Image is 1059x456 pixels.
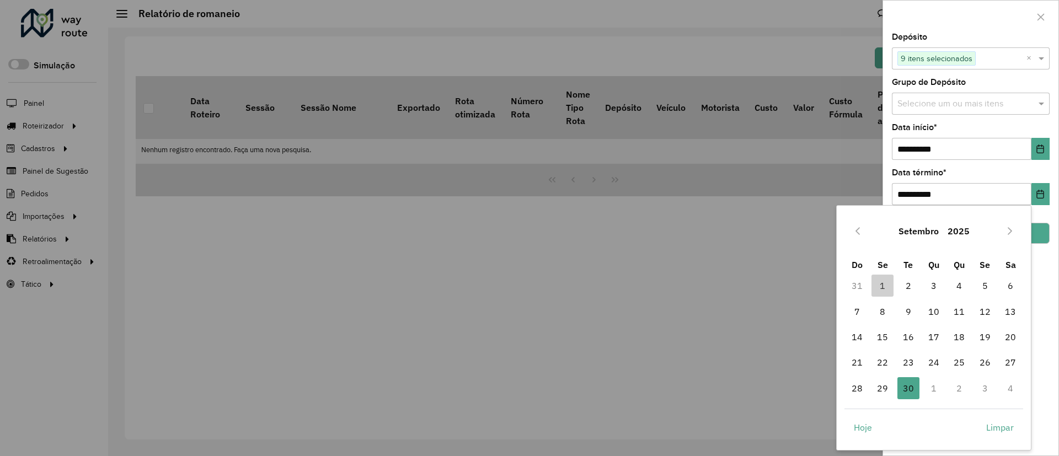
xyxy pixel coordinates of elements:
[999,301,1021,323] span: 13
[897,377,919,399] span: 30
[998,324,1023,350] td: 20
[892,30,927,44] label: Depósito
[897,275,919,297] span: 2
[844,375,870,401] td: 28
[892,121,937,134] label: Data início
[948,275,970,297] span: 4
[946,350,972,375] td: 25
[948,326,970,348] span: 18
[895,350,921,375] td: 23
[998,375,1023,401] td: 4
[895,299,921,324] td: 9
[974,351,996,373] span: 26
[852,259,863,270] span: Do
[923,351,945,373] span: 24
[897,351,919,373] span: 23
[895,375,921,401] td: 30
[974,275,996,297] span: 5
[972,299,998,324] td: 12
[898,52,975,65] span: 9 itens selecionados
[974,326,996,348] span: 19
[870,273,895,298] td: 1
[923,326,945,348] span: 17
[948,351,970,373] span: 25
[846,351,868,373] span: 21
[946,375,972,401] td: 2
[870,299,895,324] td: 8
[999,275,1021,297] span: 6
[998,273,1023,298] td: 6
[844,416,881,438] button: Hoje
[1005,259,1016,270] span: Sa
[972,273,998,298] td: 5
[923,275,945,297] span: 3
[998,350,1023,375] td: 27
[946,273,972,298] td: 4
[844,350,870,375] td: 21
[846,301,868,323] span: 7
[946,299,972,324] td: 11
[871,301,894,323] span: 8
[921,350,946,375] td: 24
[870,324,895,350] td: 15
[878,259,888,270] span: Se
[1031,138,1050,160] button: Choose Date
[998,299,1023,324] td: 13
[846,326,868,348] span: 14
[903,259,913,270] span: Te
[921,273,946,298] td: 3
[844,273,870,298] td: 31
[980,259,990,270] span: Se
[844,324,870,350] td: 14
[846,377,868,399] span: 28
[948,301,970,323] span: 11
[921,299,946,324] td: 10
[986,421,1014,434] span: Limpar
[921,375,946,401] td: 1
[892,76,966,89] label: Grupo de Depósito
[977,416,1023,438] button: Limpar
[870,375,895,401] td: 29
[999,326,1021,348] span: 20
[871,326,894,348] span: 15
[854,421,872,434] span: Hoje
[871,351,894,373] span: 22
[972,375,998,401] td: 3
[895,273,921,298] td: 2
[897,326,919,348] span: 16
[894,218,943,244] button: Choose Month
[892,166,946,179] label: Data término
[923,301,945,323] span: 10
[836,205,1031,450] div: Choose Date
[897,301,919,323] span: 9
[870,350,895,375] td: 22
[895,324,921,350] td: 16
[1001,222,1019,240] button: Next Month
[1031,183,1050,205] button: Choose Date
[946,324,972,350] td: 18
[871,275,894,297] span: 1
[999,351,1021,373] span: 27
[943,218,974,244] button: Choose Year
[844,299,870,324] td: 7
[928,259,939,270] span: Qu
[974,301,996,323] span: 12
[849,222,867,240] button: Previous Month
[1026,52,1036,65] span: Clear all
[954,259,965,270] span: Qu
[972,350,998,375] td: 26
[972,324,998,350] td: 19
[921,324,946,350] td: 17
[871,377,894,399] span: 29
